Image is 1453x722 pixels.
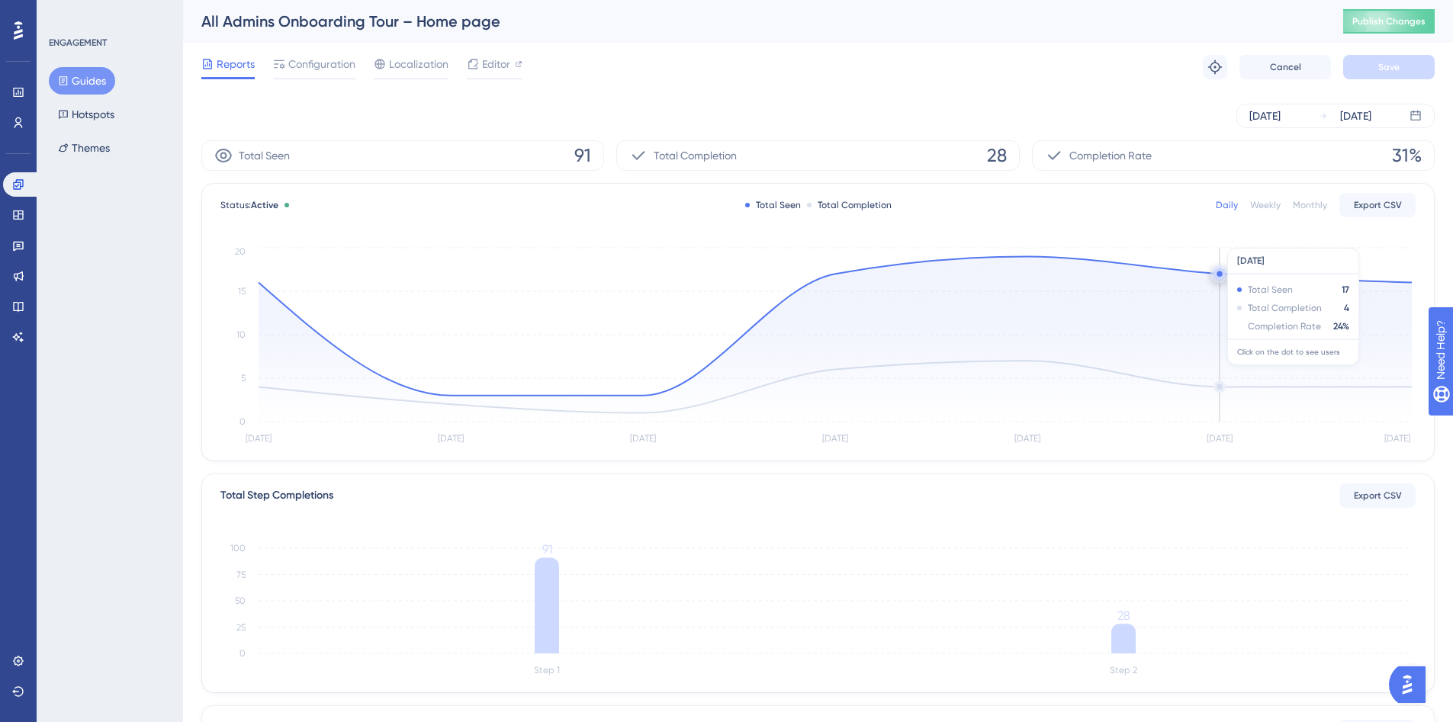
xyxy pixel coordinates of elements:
[49,134,119,162] button: Themes
[389,55,448,73] span: Localization
[36,4,95,22] span: Need Help?
[1339,483,1416,508] button: Export CSV
[654,146,737,165] span: Total Completion
[239,648,246,659] tspan: 0
[235,246,246,257] tspan: 20
[438,433,464,444] tspan: [DATE]
[1207,433,1233,444] tspan: [DATE]
[1354,489,1402,502] span: Export CSV
[49,67,115,95] button: Guides
[238,286,246,297] tspan: 15
[630,433,656,444] tspan: [DATE]
[1384,433,1410,444] tspan: [DATE]
[1069,146,1152,165] span: Completion Rate
[534,665,560,675] tspan: Step 1
[288,55,355,73] span: Configuration
[1293,199,1327,211] div: Monthly
[1117,608,1130,623] tspan: 28
[822,433,848,444] tspan: [DATE]
[1270,61,1301,73] span: Cancel
[1014,433,1040,444] tspan: [DATE]
[1378,61,1400,73] span: Save
[220,486,333,505] div: Total Step Completions
[236,622,246,633] tspan: 25
[1340,107,1371,125] div: [DATE]
[1354,199,1402,211] span: Export CSV
[1343,9,1435,34] button: Publish Changes
[49,101,124,128] button: Hotspots
[1249,107,1281,125] div: [DATE]
[251,200,278,210] span: Active
[236,329,246,340] tspan: 10
[217,55,255,73] span: Reports
[49,37,107,49] div: ENGAGEMENT
[1343,55,1435,79] button: Save
[807,199,892,211] div: Total Completion
[230,543,246,554] tspan: 100
[201,11,1305,32] div: All Admins Onboarding Tour – Home page
[574,143,591,168] span: 91
[236,570,246,580] tspan: 75
[482,55,510,73] span: Editor
[1352,15,1426,27] span: Publish Changes
[235,595,246,606] tspan: 50
[542,542,552,557] tspan: 91
[241,373,246,383] tspan: 5
[987,143,1007,168] span: 28
[1216,199,1238,211] div: Daily
[1110,665,1137,675] tspan: Step 2
[239,146,290,165] span: Total Seen
[1339,193,1416,217] button: Export CSV
[1250,199,1281,211] div: Weekly
[1239,55,1331,79] button: Cancel
[1389,662,1435,708] iframe: UserGuiding AI Assistant Launcher
[239,416,246,427] tspan: 0
[246,433,272,444] tspan: [DATE]
[220,199,278,211] span: Status:
[745,199,801,211] div: Total Seen
[1392,143,1422,168] span: 31%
